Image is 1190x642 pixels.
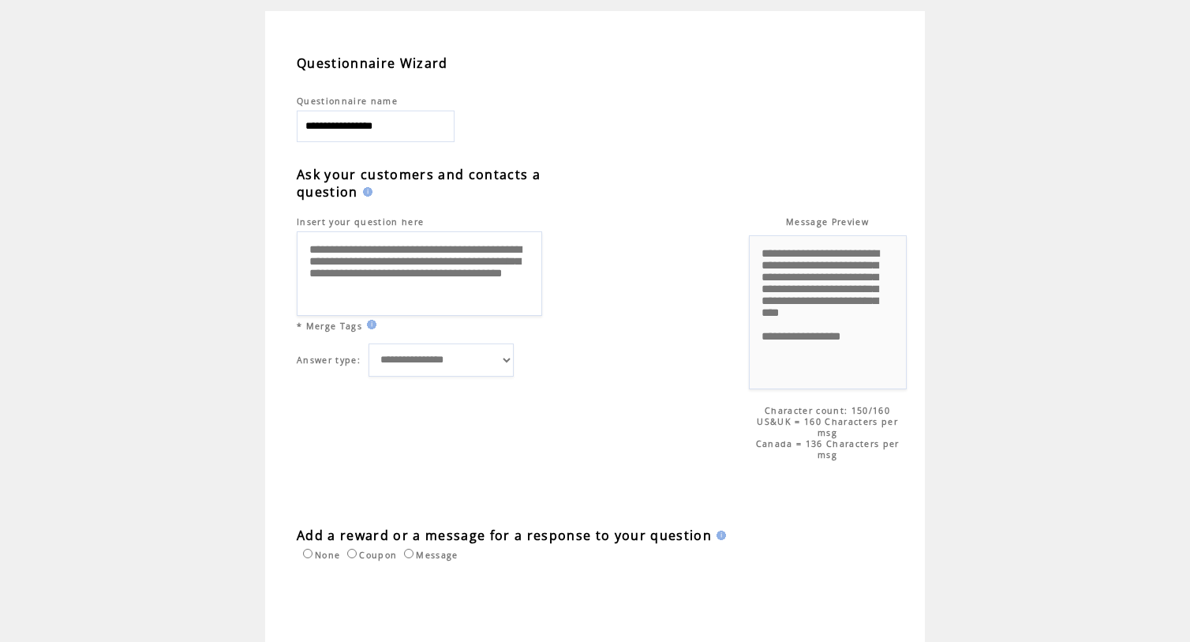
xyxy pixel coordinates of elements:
span: Add a reward or a message for a response to your question [297,527,712,544]
span: Ask your customers and contacts a question [297,166,541,201]
span: Character count: 150/160 [765,405,890,416]
label: Coupon [343,550,397,561]
img: help.gif [712,531,726,540]
input: Message [404,549,414,558]
span: Message Preview [786,216,869,227]
span: Questionnaire Wizard [297,54,448,72]
img: help.gif [362,320,376,329]
img: help.gif [358,187,372,197]
label: Message [400,550,458,561]
span: US&UK = 160 Characters per msg [757,416,898,438]
span: Questionnaire name [297,96,398,107]
input: Coupon [347,549,357,558]
span: Canada = 136 Characters per msg [756,438,900,460]
label: None [299,550,340,561]
input: None [303,549,312,558]
span: * Merge Tags [297,321,362,332]
span: Insert your question here [297,216,424,227]
span: Answer type: [297,355,361,366]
